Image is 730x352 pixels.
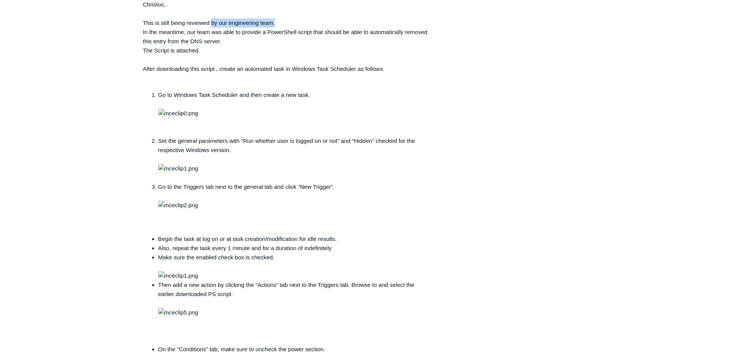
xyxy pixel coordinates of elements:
li: Go to Windows Task Scheduler and then create a new task. [158,90,429,136]
img: mceclip0.png [158,109,198,118]
li: Then add a new action by clicking the “Actions” tab next to the Triggers tab. Browse to and selec... [158,280,429,345]
li: Make sure the enabled check box is checked. [158,253,429,280]
li: Also, repeat the task every 1 minute and for a duration of indefinitely [158,244,429,253]
li: Go to the Triggers tab next to the general tab and click “New Trigger”. [158,182,429,210]
img: mceclip1.png [158,164,198,173]
li: Set the general parameters with “Run whether user is logged on or not” and “Hidden” checked for t... [158,136,429,182]
li: Begin the task at log on or at task creation/modification for idle results. [158,234,429,244]
img: mceclip5.png [158,308,198,317]
img: mceclip2.png [158,201,198,210]
img: mceclip1.png [158,271,198,280]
